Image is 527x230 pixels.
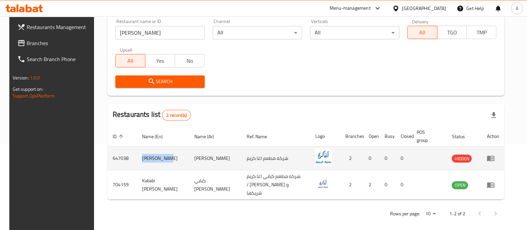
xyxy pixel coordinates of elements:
div: All [213,26,302,39]
td: Kababi [PERSON_NAME] [137,170,189,200]
span: Get support on: [13,85,43,93]
th: Busy [379,126,395,147]
td: 2 [340,170,363,200]
div: Menu [487,154,499,162]
button: All [115,54,145,67]
div: Menu-management [330,4,371,12]
td: شركه مطعم اغا كريم [241,147,310,170]
p: Rows per page: [390,210,420,218]
p: 1-2 of 2 [449,210,465,218]
span: All [410,28,435,37]
button: Search [115,75,205,88]
span: Branches [27,39,92,47]
span: No [178,56,202,66]
span: 2 record(s) [162,112,191,119]
button: Yes [145,54,175,67]
td: شركه مطعم كبابي اغا كريم / [PERSON_NAME] و شريكها [241,170,310,200]
th: Open [363,126,379,147]
img: Agha Kareem [315,149,332,165]
a: Branches [12,35,97,51]
td: 0 [379,147,395,170]
span: OPEN [452,181,468,189]
span: Version: [13,73,29,82]
span: Search [121,77,199,86]
td: [PERSON_NAME] [137,147,189,170]
a: Search Branch Phone [12,51,97,67]
td: 0 [363,147,379,170]
span: HIDDEN [452,155,472,163]
span: TMP [469,28,494,37]
span: Restaurants Management [27,23,92,31]
img: Kababi Agha Kareem [315,175,332,192]
div: Menu [487,181,499,189]
td: [PERSON_NAME] [189,147,241,170]
td: 647038 [107,147,137,170]
td: كبابي [PERSON_NAME] [189,170,241,200]
th: Action [481,126,504,147]
td: 2 [363,170,379,200]
span: A [516,5,518,12]
div: All [310,26,399,39]
span: Yes [148,56,172,66]
span: TGO [440,28,464,37]
td: 704159 [107,170,137,200]
div: [GEOGRAPHIC_DATA] [402,5,446,12]
a: Restaurants Management [12,19,97,35]
td: 0 [395,170,411,200]
a: Support.OpsPlatform [13,91,55,100]
td: 0 [395,147,411,170]
span: Status [452,133,473,141]
h2: Restaurants list [113,109,191,121]
th: Logo [310,126,340,147]
span: POS group [416,128,438,144]
button: All [407,26,437,39]
span: Search Branch Phone [27,55,92,63]
div: Rows per page: [422,209,438,219]
th: Branches [340,126,363,147]
table: enhanced table [107,126,505,200]
button: TMP [466,26,496,39]
td: 2 [340,147,363,170]
label: Upsell [120,47,132,52]
input: Search for restaurant name or ID.. [115,26,205,39]
span: All [118,56,143,66]
div: HIDDEN [452,155,472,163]
td: 0 [379,170,395,200]
span: Name (En) [142,133,171,141]
span: Name (Ar) [194,133,223,141]
span: 1.0.0 [30,73,40,82]
th: Closed [395,126,411,147]
button: No [175,54,205,67]
span: ID [113,133,125,141]
div: Export file [486,107,502,123]
label: Delivery [412,19,429,24]
span: Ref. Name [247,133,276,141]
button: TGO [437,26,467,39]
